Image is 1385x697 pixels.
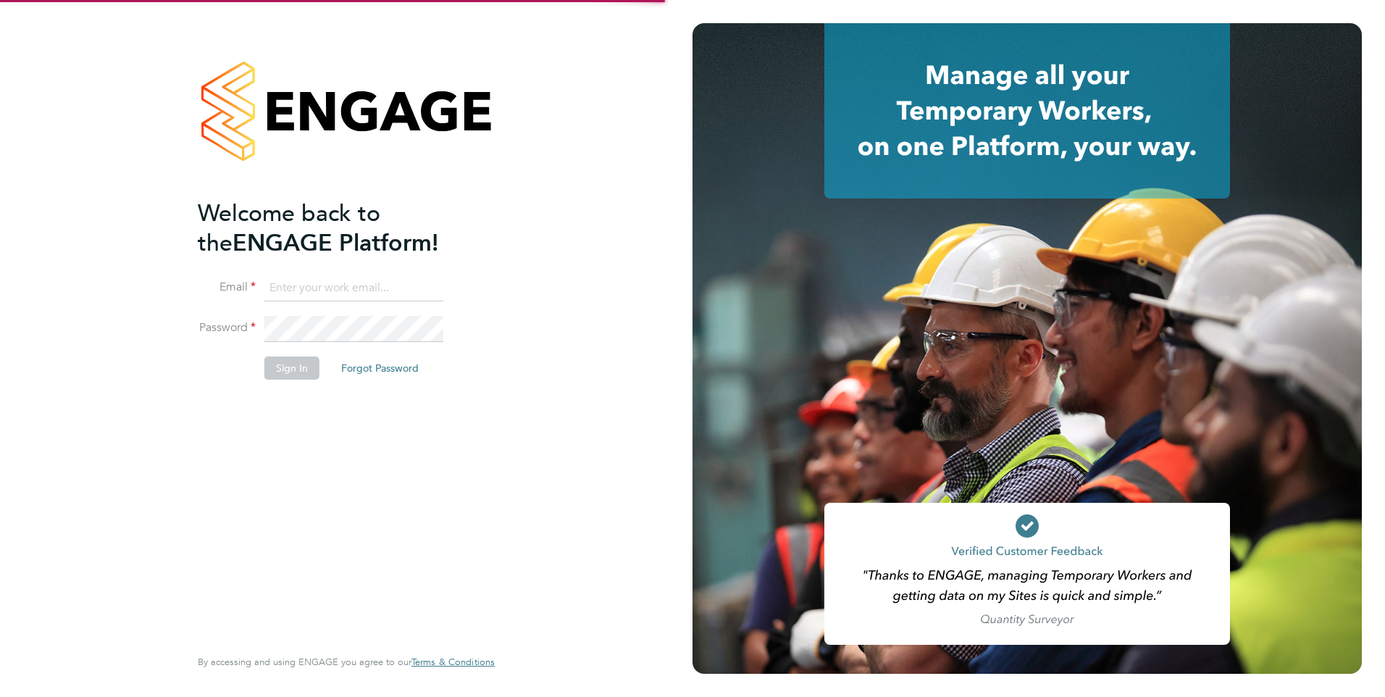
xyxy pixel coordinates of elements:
span: Terms & Conditions [411,656,495,668]
h2: ENGAGE Platform! [198,199,480,258]
button: Sign In [264,356,319,380]
span: Welcome back to the [198,199,380,257]
label: Password [198,320,256,335]
span: By accessing and using ENGAGE you agree to our [198,656,495,668]
label: Email [198,280,256,295]
button: Forgot Password [330,356,430,380]
a: Terms & Conditions [411,656,495,668]
input: Enter your work email... [264,275,443,301]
